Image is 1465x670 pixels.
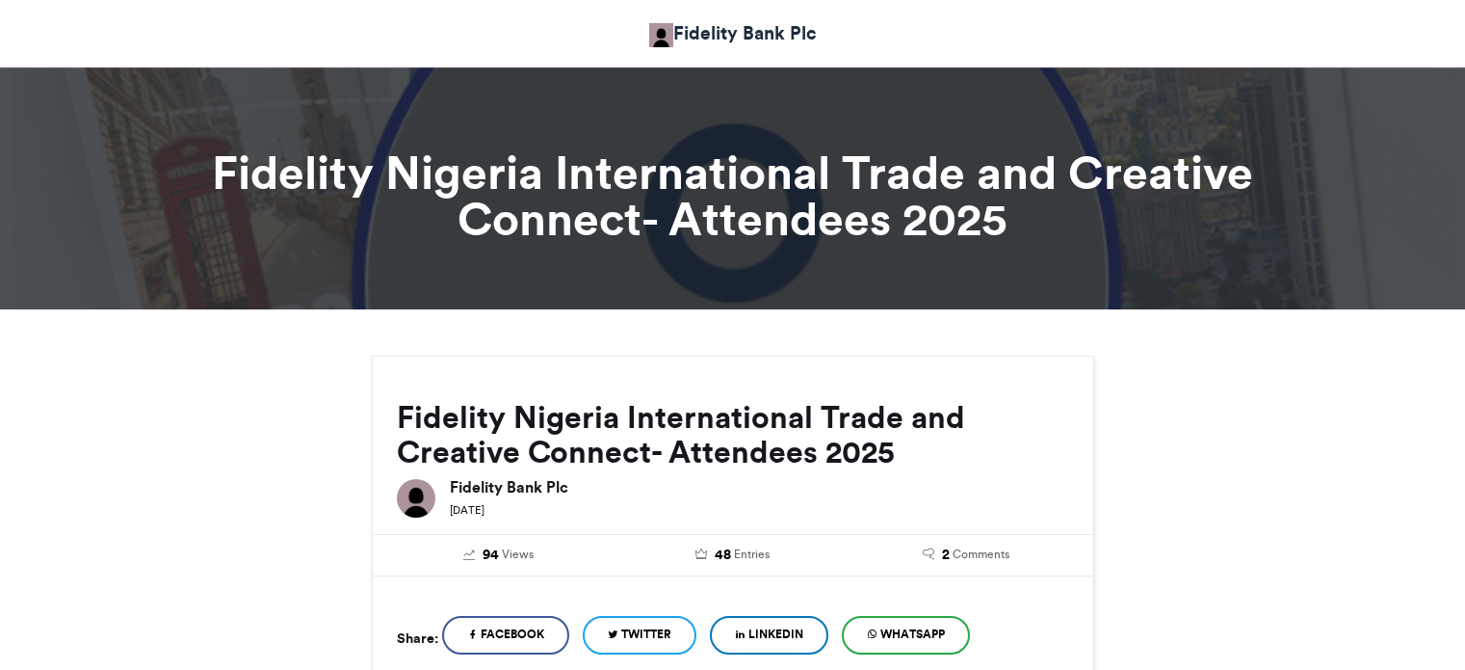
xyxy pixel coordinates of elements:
span: Facebook [481,626,544,643]
span: 94 [483,545,499,566]
a: Fidelity Bank Plc [649,19,817,47]
small: [DATE] [450,503,484,517]
span: 48 [715,545,731,566]
span: Views [502,546,534,563]
a: Facebook [442,616,569,655]
h6: Fidelity Bank Plc [450,479,1069,495]
h2: Fidelity Nigeria International Trade and Creative Connect- Attendees 2025 [397,400,1069,469]
h1: Fidelity Nigeria International Trade and Creative Connect- Attendees 2025 [198,149,1268,242]
img: Fidelity Bank Plc [397,479,435,518]
a: LinkedIn [710,616,828,655]
a: 48 Entries [630,545,835,566]
span: Entries [734,546,770,563]
a: 94 Views [397,545,602,566]
span: Twitter [621,626,671,643]
a: Twitter [583,616,696,655]
img: Fidelity Bank [649,23,673,47]
a: 2 Comments [864,545,1069,566]
h5: Share: [397,626,438,651]
span: LinkedIn [748,626,803,643]
span: WhatsApp [880,626,945,643]
a: WhatsApp [842,616,970,655]
span: Comments [953,546,1009,563]
span: 2 [942,545,950,566]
